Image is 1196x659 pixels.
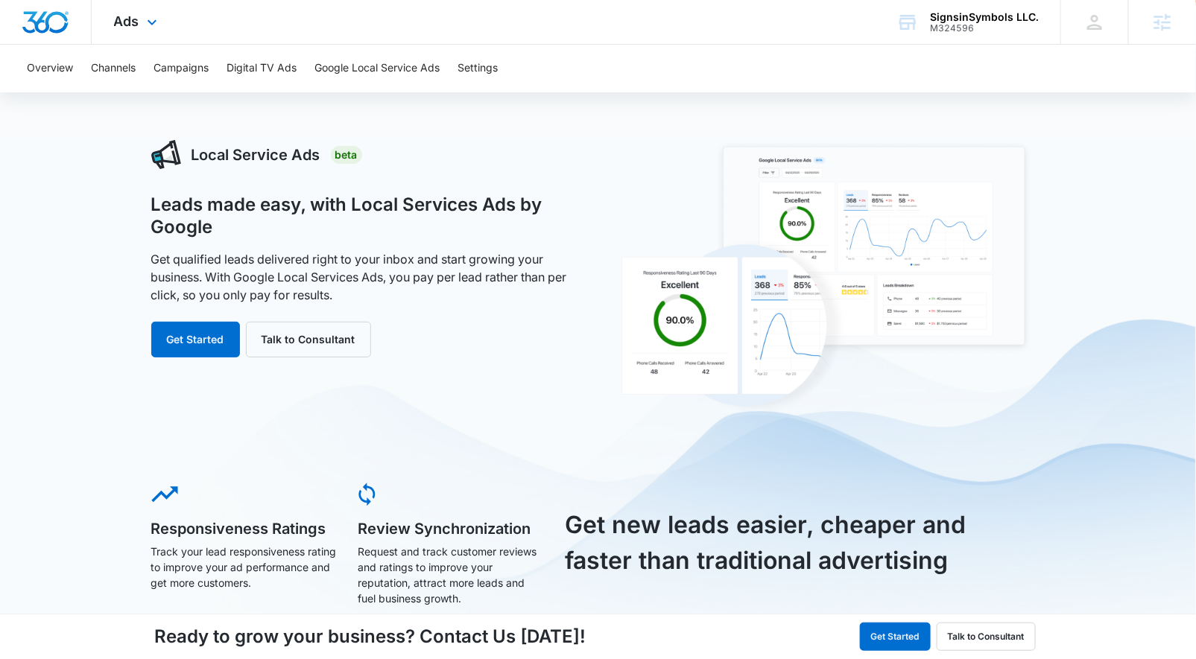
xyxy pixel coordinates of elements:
button: Digital TV Ads [227,45,297,92]
span: Ads [114,13,139,29]
button: Campaigns [154,45,209,92]
button: Overview [27,45,73,92]
button: Channels [91,45,136,92]
div: account name [930,11,1039,23]
div: account id [930,23,1039,34]
button: Google Local Service Ads [314,45,440,92]
button: Settings [458,45,498,92]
